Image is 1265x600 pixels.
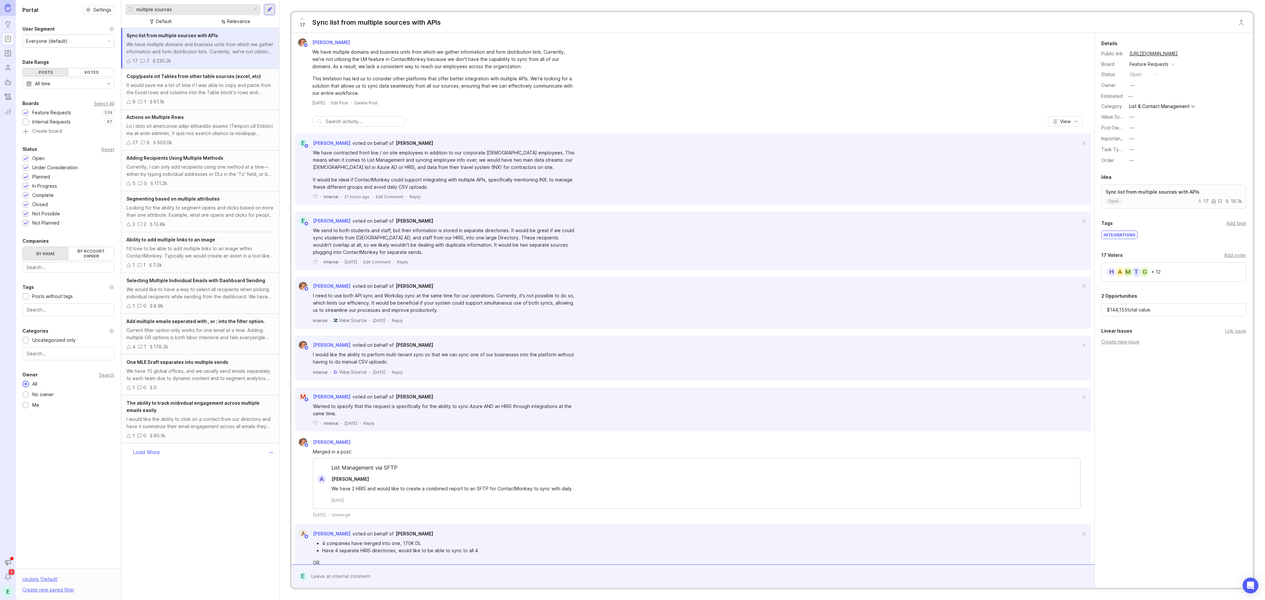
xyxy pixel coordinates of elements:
div: 27 [132,139,138,146]
div: 0 [143,432,146,439]
a: Copy/paste int Tables from other table sources (excel, etc)It would save me a lot of time if I wa... [121,69,279,110]
div: Under Consideration [32,164,78,171]
div: · [320,194,321,200]
div: 230.2k [156,57,171,65]
div: 0 [144,180,147,187]
div: · [360,421,361,426]
span: [PERSON_NAME] [396,531,433,536]
div: A [299,530,307,538]
div: Reset [101,148,114,151]
div: Details [1101,40,1117,47]
time: [DATE] [373,370,385,375]
div: Estimated [1101,94,1123,98]
span: [PERSON_NAME] [312,40,350,45]
input: Search... [136,6,248,13]
div: Internal Requests [32,118,70,125]
input: Search... [27,306,110,314]
div: Default [156,18,172,25]
a: [PERSON_NAME] [396,217,433,225]
div: It would be ideal if ContactMonkey could support integrating with multiple APIs, specifically men... [313,176,576,191]
div: 17 [132,57,138,65]
h1: Portal [22,6,38,14]
a: [PERSON_NAME] [396,283,433,290]
div: Reply [392,318,403,323]
button: Announcements [2,557,14,568]
div: · [369,318,370,323]
div: Owner [22,371,38,379]
a: E[PERSON_NAME] [295,217,351,225]
a: Create board [22,129,114,135]
a: Ideas [2,18,14,30]
div: Internal [313,318,327,323]
li: Have 4 separate HRIS directories, would like to be able to sync to all 4 [322,547,1081,554]
div: voted on behalf of [352,393,394,400]
div: In Progress [32,182,57,190]
span: Copy/paste int Tables from other table sources (excel, etc) [126,73,261,79]
div: List Management via SFTP [313,464,1080,475]
div: Wanted to specify that this request is specifically for the ability to sync Azure AND an HRIS thr... [313,403,576,417]
div: — [1129,113,1134,121]
div: Internal [324,194,338,200]
a: Selecting Multiple Individual Emails with Dashboard SendingWe would like to have a way to select ... [121,273,279,314]
div: Feature Requests [32,109,71,116]
label: Importance [1101,136,1126,141]
div: 1 [132,432,135,439]
div: I would like the ability to perform multi-tenant sync so that we can sync one of our businesses i... [313,351,576,366]
div: Date Range [22,58,49,66]
div: 5 [132,180,135,187]
div: — [1126,92,1135,100]
div: Update ' Default ' [22,576,58,586]
span: [PERSON_NAME] [396,342,433,348]
span: [PERSON_NAME] [313,283,351,289]
div: 1 [144,343,146,350]
a: [PERSON_NAME] [396,140,433,147]
div: Edit Post [331,100,348,106]
a: A[PERSON_NAME] [295,530,351,538]
div: — [1129,157,1134,164]
time: [DATE] [345,421,357,426]
span: Sync list from multiple sources with APIs [126,33,218,38]
a: Bronwen W[PERSON_NAME] [294,38,355,47]
div: Status [1101,71,1124,78]
div: We have 2 HRIS and would like to create a combined report to an SFTP for ContactMonkey to sync wi... [331,485,1070,492]
p: 534 [104,110,112,115]
div: We have 10 global offices, and we usually send emails separately to each team due to dynamic cont... [126,368,274,382]
div: Not Possible [32,210,60,217]
span: [PERSON_NAME] [396,394,433,399]
label: By name [23,247,69,260]
a: The ability to track inidivdual engagement across multiple emails easilyI would like the ability ... [121,395,279,444]
div: Looking for the ability to segment opens and clicks based on more than one attribute. Example, wh... [126,204,274,219]
div: 2 Opportunities [1101,292,1137,300]
div: Reply [397,259,408,265]
div: Add tags [1226,220,1246,227]
div: This limitation has led us to consider other platforms that offer better integration with multipl... [312,75,576,97]
a: M[PERSON_NAME] [295,393,351,401]
button: Close button [1235,16,1248,29]
a: Portal [2,33,14,45]
div: E [299,139,307,148]
div: We have contracted front line / on site employees in addition to our corporate [DEMOGRAPHIC_DATA]... [313,149,576,171]
time: [DATE] [312,100,325,105]
div: Categories [22,327,48,335]
img: member badge [304,397,309,402]
a: Settings [83,5,114,14]
div: List & Contact Management [1129,104,1190,109]
div: 0 [143,302,146,310]
div: It would save me a lot of time if I was able to copy and paste from the Excel rows and columns in... [126,82,274,96]
div: 3 [132,221,135,228]
div: All [29,380,41,388]
img: Canny Home [5,4,11,12]
p: open [1108,199,1119,204]
span: One MLE Draft separates into multiple sends [126,359,228,365]
label: By account owner [69,247,114,260]
div: Load More [121,444,279,461]
div: 2 [144,221,146,228]
div: I'd love to be able to add multiple links to an image within ContactMonkey. Typically we would cr... [126,245,274,259]
div: Select All [94,102,114,105]
img: member badge [304,534,309,539]
div: Idea [1101,173,1111,181]
span: [PERSON_NAME] [313,218,351,224]
button: View [1048,116,1083,127]
label: Value Scale [1101,114,1127,120]
div: · [320,421,321,426]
